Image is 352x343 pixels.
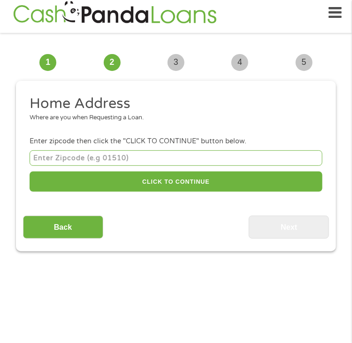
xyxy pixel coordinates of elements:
input: Next [249,216,329,239]
span: 3 [168,54,184,71]
span: 1 [39,54,56,71]
input: Enter Zipcode (e.g 01510) [30,150,322,166]
span: 2 [104,54,121,71]
button: CLICK TO CONTINUE [30,171,322,192]
div: Where are you when Requesting a Loan. [30,113,316,123]
div: Enter zipcode then click the "CLICK TO CONTINUE" button below. [30,136,322,147]
span: 5 [296,54,313,71]
span: 4 [231,54,248,71]
h2: Home Address [30,94,316,113]
input: Back [23,216,103,239]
